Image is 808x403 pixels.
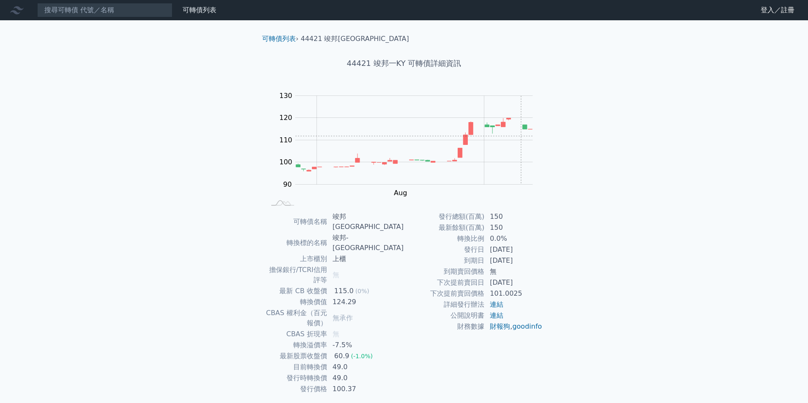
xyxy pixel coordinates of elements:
[485,266,543,277] td: 無
[265,351,328,362] td: 最新股票收盤價
[265,232,328,253] td: 轉換標的名稱
[490,311,503,319] a: 連結
[404,222,485,233] td: 最新餘額(百萬)
[328,362,404,373] td: 49.0
[485,233,543,244] td: 0.0%
[394,189,407,197] tspan: Aug
[404,255,485,266] td: 到期日
[279,114,292,122] tspan: 120
[404,310,485,321] td: 公開說明書
[283,180,292,188] tspan: 90
[265,340,328,351] td: 轉換溢價率
[333,314,353,322] span: 無承作
[265,297,328,308] td: 轉換價值
[328,232,404,253] td: 竣邦-[GEOGRAPHIC_DATA]
[265,253,328,264] td: 上市櫃別
[328,340,404,351] td: -7.5%
[265,362,328,373] td: 目前轉換價
[404,266,485,277] td: 到期賣回價格
[333,286,355,296] div: 115.0
[485,222,543,233] td: 150
[279,92,292,100] tspan: 130
[333,351,351,361] div: 60.9
[328,253,404,264] td: 上櫃
[262,35,296,43] a: 可轉債列表
[183,6,216,14] a: 可轉債列表
[485,277,543,288] td: [DATE]
[265,286,328,297] td: 最新 CB 收盤價
[485,211,543,222] td: 150
[404,211,485,222] td: 發行總額(百萬)
[490,322,510,330] a: 財報狗
[265,384,328,395] td: 發行價格
[404,288,485,299] td: 下次提前賣回價格
[328,373,404,384] td: 49.0
[275,92,546,214] g: Chart
[255,57,553,69] h1: 44421 竣邦一KY 可轉債詳細資訊
[485,255,543,266] td: [DATE]
[404,321,485,332] td: 財務數據
[485,321,543,332] td: ,
[328,297,404,308] td: 124.29
[265,308,328,329] td: CBAS 權利金（百元報價）
[355,288,369,294] span: (0%)
[328,384,404,395] td: 100.37
[404,277,485,288] td: 下次提前賣回日
[404,233,485,244] td: 轉換比例
[490,300,503,308] a: 連結
[485,288,543,299] td: 101.0025
[328,211,404,232] td: 竣邦[GEOGRAPHIC_DATA]
[265,264,328,286] td: 擔保銀行/TCRI信用評等
[265,211,328,232] td: 可轉債名稱
[37,3,172,17] input: 搜尋可轉債 代號／名稱
[265,373,328,384] td: 發行時轉換價
[265,329,328,340] td: CBAS 折現率
[485,244,543,255] td: [DATE]
[512,322,542,330] a: goodinfo
[404,299,485,310] td: 詳細發行辦法
[279,158,292,166] tspan: 100
[333,330,339,338] span: 無
[333,271,339,279] span: 無
[404,244,485,255] td: 發行日
[351,353,373,359] span: (-1.0%)
[301,34,409,44] li: 44421 竣邦[GEOGRAPHIC_DATA]
[279,136,292,144] tspan: 110
[262,34,298,44] li: ›
[754,3,801,17] a: 登入／註冊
